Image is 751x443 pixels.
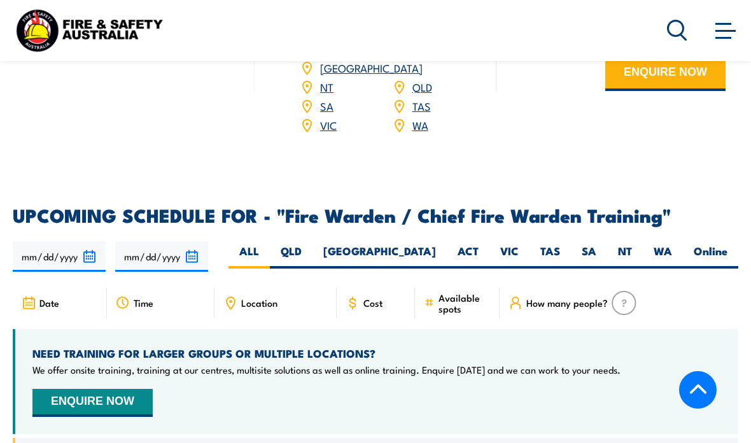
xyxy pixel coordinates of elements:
label: WA [643,244,683,269]
label: [GEOGRAPHIC_DATA] [312,244,447,269]
label: NT [607,244,643,269]
a: NT [320,79,333,94]
label: ACT [447,244,489,269]
button: ENQUIRE NOW [32,389,153,417]
span: Available spots [439,292,491,314]
a: SA [320,98,333,113]
label: ALL [228,244,270,269]
input: From date [13,241,106,272]
input: To date [115,241,208,272]
label: SA [571,244,607,269]
a: TAS [412,98,431,113]
a: QLD [412,79,432,94]
span: Cost [363,297,383,308]
label: Online [683,244,738,269]
button: ENQUIRE NOW [605,57,726,91]
p: We offer onsite training, training at our centres, multisite solutions as well as online training... [32,363,621,376]
h2: UPCOMING SCHEDULE FOR - "Fire Warden / Chief Fire Warden Training" [13,206,738,223]
label: QLD [270,244,312,269]
label: TAS [530,244,571,269]
a: [GEOGRAPHIC_DATA] [320,60,423,75]
h4: NEED TRAINING FOR LARGER GROUPS OR MULTIPLE LOCATIONS? [32,346,621,360]
span: Time [134,297,153,308]
a: VIC [320,117,337,132]
span: Location [241,297,277,308]
label: VIC [489,244,530,269]
a: WA [412,117,428,132]
span: Date [39,297,59,308]
span: How many people? [526,297,608,308]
